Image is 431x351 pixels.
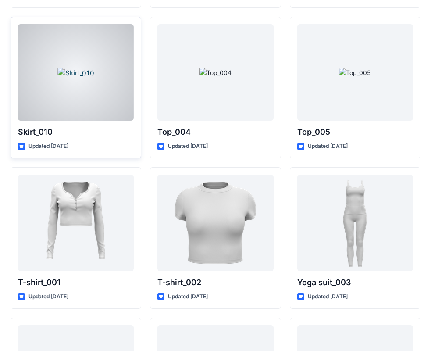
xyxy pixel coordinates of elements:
p: Updated [DATE] [308,292,348,301]
a: T-shirt_002 [157,175,273,271]
a: Yoga suit_003 [297,175,413,271]
a: Skirt_010 [18,24,134,121]
p: Skirt_010 [18,126,134,138]
p: Yoga suit_003 [297,276,413,289]
p: Top_004 [157,126,273,138]
p: Top_005 [297,126,413,138]
p: Updated [DATE] [168,142,208,151]
p: Updated [DATE] [168,292,208,301]
p: Updated [DATE] [28,142,68,151]
a: T-shirt_001 [18,175,134,271]
p: Updated [DATE] [28,292,68,301]
p: T-shirt_002 [157,276,273,289]
p: T-shirt_001 [18,276,134,289]
a: Top_005 [297,24,413,121]
a: Top_004 [157,24,273,121]
p: Updated [DATE] [308,142,348,151]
